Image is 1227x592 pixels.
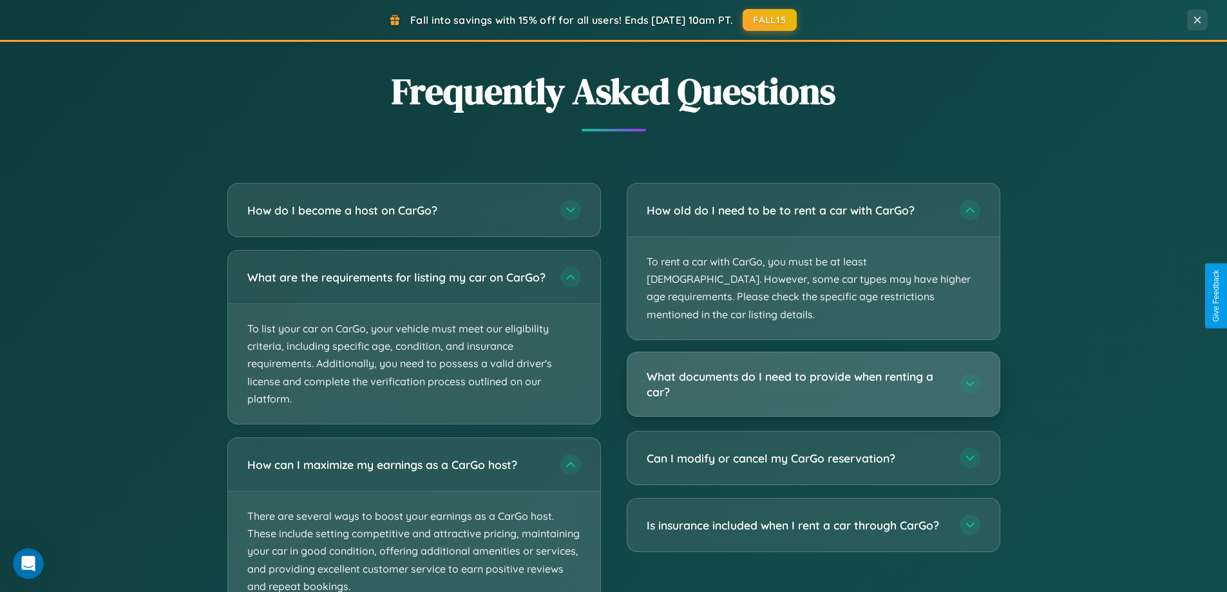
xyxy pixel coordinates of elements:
[410,14,733,26] span: Fall into savings with 15% off for all users! Ends [DATE] 10am PT.
[247,457,547,473] h3: How can I maximize my earnings as a CarGo host?
[647,368,947,400] h3: What documents do I need to provide when renting a car?
[743,9,797,31] button: FALL15
[247,202,547,218] h3: How do I become a host on CarGo?
[228,304,600,424] p: To list your car on CarGo, your vehicle must meet our eligibility criteria, including specific ag...
[13,548,44,579] iframe: Intercom live chat
[227,66,1000,116] h2: Frequently Asked Questions
[1212,270,1221,322] div: Give Feedback
[647,517,947,533] h3: Is insurance included when I rent a car through CarGo?
[627,237,1000,339] p: To rent a car with CarGo, you must be at least [DEMOGRAPHIC_DATA]. However, some car types may ha...
[647,450,947,466] h3: Can I modify or cancel my CarGo reservation?
[647,202,947,218] h3: How old do I need to be to rent a car with CarGo?
[247,269,547,285] h3: What are the requirements for listing my car on CarGo?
